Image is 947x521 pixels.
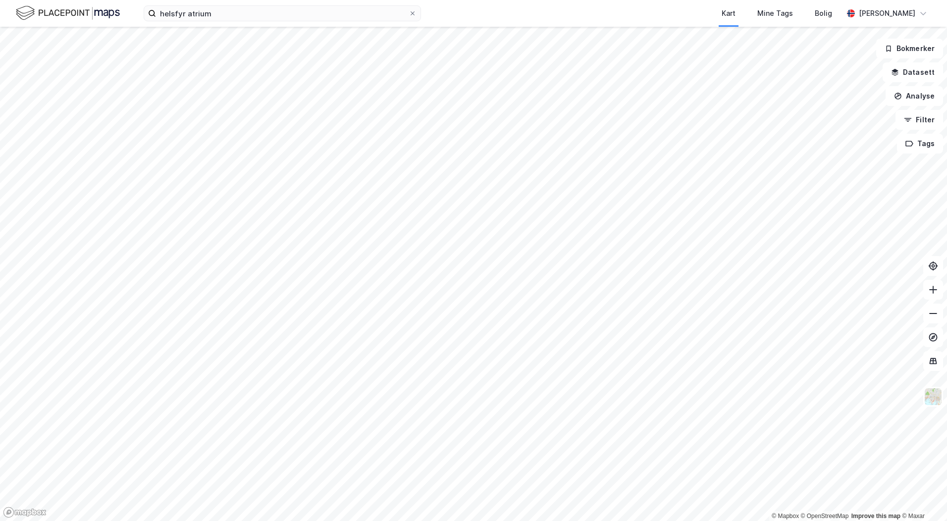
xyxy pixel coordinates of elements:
a: Improve this map [851,513,900,520]
img: Z [924,387,943,406]
button: Filter [895,110,943,130]
div: Kart [722,7,736,19]
div: [PERSON_NAME] [859,7,915,19]
a: OpenStreetMap [801,513,849,520]
div: Bolig [815,7,832,19]
button: Analyse [886,86,943,106]
div: Mine Tags [757,7,793,19]
iframe: Chat Widget [897,473,947,521]
div: Kontrollprogram for chat [897,473,947,521]
a: Mapbox [772,513,799,520]
input: Søk på adresse, matrikkel, gårdeiere, leietakere eller personer [156,6,409,21]
button: Datasett [883,62,943,82]
img: logo.f888ab2527a4732fd821a326f86c7f29.svg [16,4,120,22]
button: Bokmerker [876,39,943,58]
a: Mapbox homepage [3,507,47,518]
button: Tags [897,134,943,154]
